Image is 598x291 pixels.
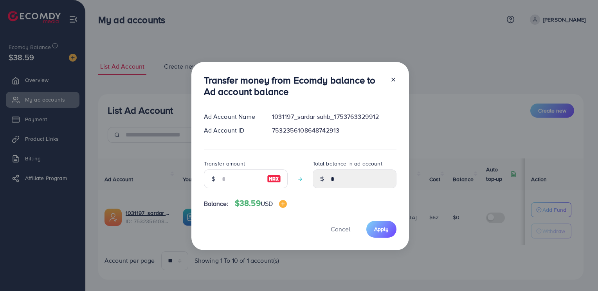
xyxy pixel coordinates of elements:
h4: $38.59 [235,198,287,208]
h3: Transfer money from Ecomdy balance to Ad account balance [204,75,384,97]
div: 7532356108648742913 [266,126,402,135]
div: Ad Account ID [198,126,266,135]
span: USD [261,199,273,208]
div: 1031197_sardar sahb_1753763329912 [266,112,402,121]
label: Total balance in ad account [313,160,382,167]
button: Apply [366,221,396,238]
label: Transfer amount [204,160,245,167]
span: Apply [374,225,389,233]
iframe: Chat [565,256,592,285]
span: Balance: [204,199,229,208]
img: image [267,174,281,184]
div: Ad Account Name [198,112,266,121]
button: Cancel [321,221,360,238]
span: Cancel [331,225,350,233]
img: image [279,200,287,208]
